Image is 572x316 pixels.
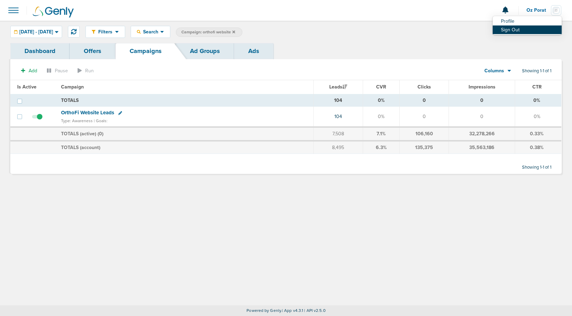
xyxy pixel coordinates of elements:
span: | API v2.5.0 [304,308,325,313]
span: Oz Porat [526,8,551,13]
span: 0 [99,131,102,137]
span: OrthoFi Website Leads [61,109,114,116]
td: 106,160 [400,127,449,141]
td: 0% [363,94,400,107]
span: Columns [484,67,504,74]
td: TOTALS [57,94,313,107]
a: Offers [70,43,116,59]
span: Add [29,68,37,74]
span: Campaign [61,84,84,90]
img: Genly [33,7,74,18]
td: 35,563,186 [449,141,515,154]
span: | App v4.3.1 [282,308,303,313]
td: 0% [515,107,561,127]
td: 0.38% [515,141,561,154]
td: TOTALS (account) [57,141,313,154]
td: 0.33% [515,127,561,141]
span: Impressions [469,84,495,90]
td: 0 [449,107,515,127]
a: Ads [234,43,273,59]
td: 104 [313,94,363,107]
span: Clicks [418,84,431,90]
span: Profile [501,19,514,24]
a: Campaigns [116,43,176,59]
td: 0 [400,94,449,107]
span: Campaign: orthofi website [181,29,235,35]
span: [DATE] - [DATE] [19,30,53,34]
td: TOTALS (active) ( ) [57,127,313,141]
span: Showing 1-1 of 1 [522,68,551,74]
span: Filters [96,29,115,35]
ul: Oz Porat [493,16,562,35]
td: 0 [449,94,515,107]
span: Showing 1-1 of 1 [522,165,551,170]
td: 6.3% [363,141,400,154]
a: Ad Groups [176,43,234,59]
td: 0% [363,107,400,127]
span: CVR [376,84,386,90]
td: 135,375 [400,141,449,154]
span: Leads [329,84,347,90]
td: 7.1% [363,127,400,141]
span: CTR [532,84,542,90]
td: 8,495 [313,141,363,154]
small: | Goals: [94,118,108,123]
td: 0% [515,94,561,107]
span: Search [141,29,160,35]
td: 0 [400,107,449,127]
a: Sign Out [493,25,562,34]
a: Dashboard [10,43,70,59]
span: Is Active [17,84,37,90]
small: Type: Awareness [61,118,93,123]
button: Add [17,66,41,76]
td: 32,278,266 [449,127,515,141]
a: 104 [334,114,342,119]
td: 7,508 [313,127,363,141]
